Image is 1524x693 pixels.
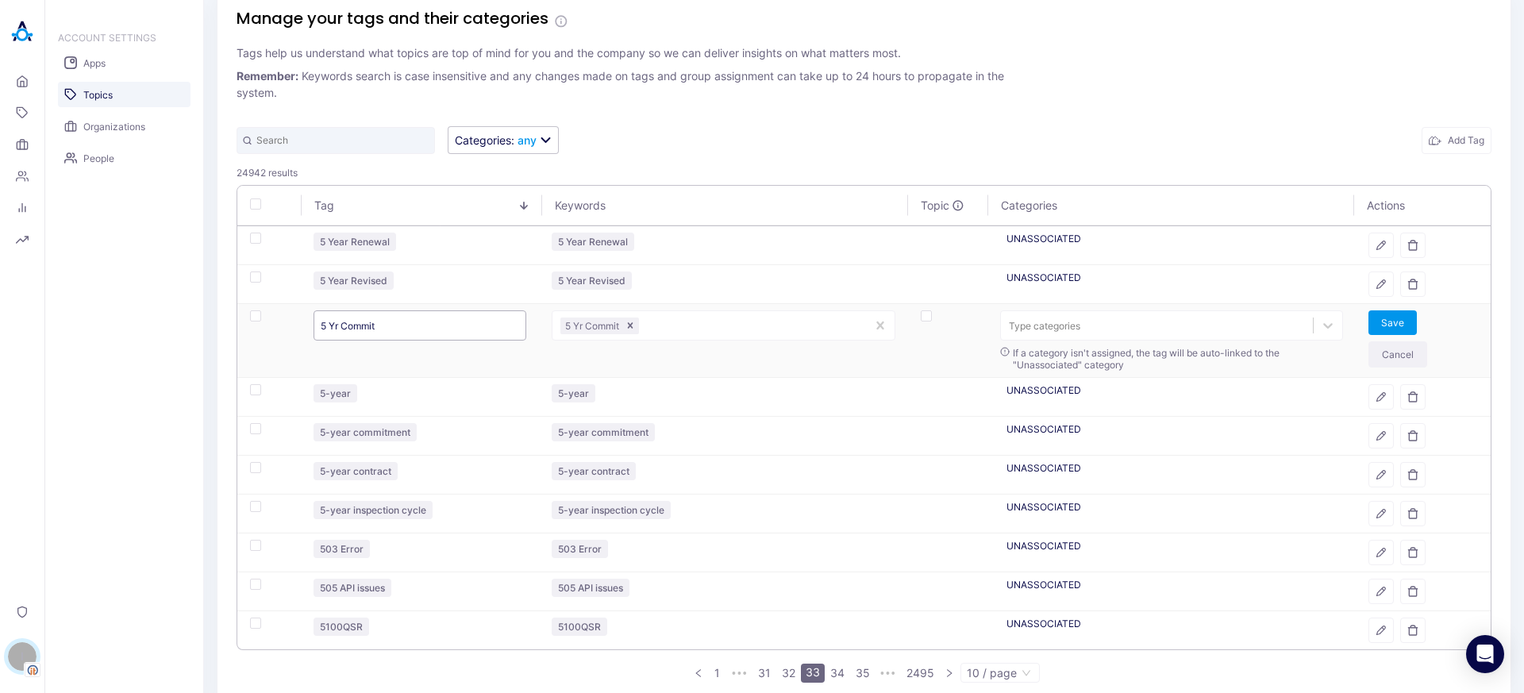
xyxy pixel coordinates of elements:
[940,664,959,683] li: Next Page
[689,664,708,683] button: left
[83,121,145,133] span: Organizations
[237,127,435,154] input: Search
[314,618,369,636] span: topic badge
[1006,271,1081,283] span: UNASSOCIATED
[753,664,775,682] a: 31
[455,133,514,147] span: Categories :
[314,233,396,251] div: 5 Year Renewal
[1013,347,1344,371] span: If a category isn't assigned, the tag will be auto-linked to the "Unassociated" category
[314,501,433,519] span: topic badge
[565,320,619,332] span: 5 Yr Commit
[988,186,1354,225] th: Categories
[237,167,1491,179] span: 24942 results
[1006,384,1081,396] span: UNASSOCIATED
[709,664,726,682] a: 1
[777,664,800,682] a: 32
[921,198,949,212] div: Topic
[552,540,608,558] span: topic badge
[552,462,636,480] div: 5-year contract
[622,318,639,334] div: Remove 5 Yr Commit
[58,32,190,44] h3: ACCOUNT SETTINGS
[1006,540,1081,552] span: UNASSOCIATED
[727,664,752,683] li: Previous 5 Pages
[552,423,655,441] span: topic badge
[552,501,671,519] div: 5-year inspection cycle
[237,69,298,83] b: Remember:
[552,540,608,558] div: 503 Error
[1006,579,1081,591] span: UNASSOCIATED
[314,233,396,251] span: topic badge
[1466,635,1504,673] div: Open Intercom Messenger
[58,145,190,171] a: People
[552,423,655,441] div: 5-year commitment
[83,57,106,69] span: Apps
[6,16,38,48] img: Akooda Logo
[825,664,849,682] a: 34
[1006,233,1081,244] span: UNASSOCIATED
[25,663,40,677] img: Tenant Logo
[83,89,113,101] span: Topics
[960,663,1040,683] div: Page Size
[542,186,908,225] th: Keywords
[902,664,939,682] a: 2495
[58,50,190,75] a: Apps
[237,44,1030,61] p: Tags help us understand what topics are top of mind for you and the company so we can deliver ins...
[552,233,634,251] span: topic badge
[901,664,940,683] li: 2495
[552,271,632,290] span: topic badge
[314,384,357,402] div: 5-year
[83,152,114,164] span: People
[314,423,417,441] div: 5-year commitment
[851,664,875,682] a: 35
[552,579,629,597] div: 505 API issues
[314,310,526,341] input: Type tag name
[58,114,190,139] a: Organizations
[801,664,825,683] li: 33
[689,664,708,683] li: Previous Page
[850,664,876,683] li: 35
[314,540,370,558] div: 503 Error
[694,668,703,678] span: left
[58,82,190,107] a: Topics
[1006,423,1081,435] span: UNASSOCIATED
[825,664,850,683] li: 34
[314,271,394,290] span: topic badge
[6,636,38,677] button: ITenant Logo
[302,186,542,225] th: Tag
[552,384,595,402] span: topic badge
[518,133,537,147] span: any
[940,664,959,683] button: right
[801,664,825,681] a: 33
[1006,501,1081,513] span: UNASSOCIATED
[552,618,607,636] span: topic badge
[314,501,433,519] div: 5-year inspection cycle
[314,540,370,558] span: topic badge
[945,668,954,678] span: right
[876,664,901,683] span: •••
[314,618,369,636] div: 5100QSR
[314,579,391,597] div: 505 API issues
[752,664,776,683] li: 31
[1368,310,1417,335] button: Save
[552,233,634,251] div: 5 Year Renewal
[237,6,548,30] h1: Manage your tags and their categories
[314,462,398,480] span: topic badge
[1006,462,1081,474] span: UNASSOCIATED
[1368,341,1427,368] button: Cancel
[1006,618,1081,629] span: UNASSOCIATED
[448,126,559,154] button: Categories:any
[314,271,394,290] div: 5 Year Revised
[552,618,607,636] div: 5100QSR
[552,271,632,290] div: 5 Year Revised
[314,198,518,212] span: Tag
[552,384,595,402] div: 5-year
[1422,127,1491,154] button: Add Tag
[967,664,1033,682] span: 10 / page
[1354,186,1491,225] th: Actions
[314,384,357,402] span: topic badge
[8,642,37,671] div: I
[552,579,629,597] span: topic badge
[314,579,391,597] span: topic badge
[237,67,1030,101] p: Keywords search is case insensitive and any changes made on tags and group assignment can take up...
[552,501,671,519] span: topic badge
